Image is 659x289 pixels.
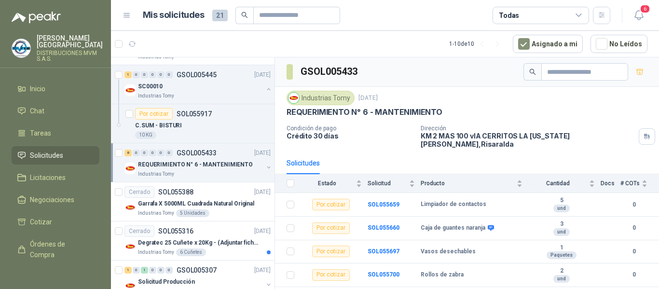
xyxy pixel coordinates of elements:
span: # COTs [620,180,640,187]
b: 0 [620,223,647,233]
a: Chat [12,102,99,120]
span: Producto [421,180,515,187]
p: [DATE] [254,266,271,275]
div: 0 [165,150,173,156]
div: 0 [157,150,165,156]
p: REQUERIMIENTO N° 6 - MANTENIMIENTO [138,160,253,169]
div: Por cotizar [312,269,350,281]
th: Docs [601,174,620,193]
span: Chat [30,106,44,116]
a: CerradoSOL055388[DATE] Company LogoGarrafa X 5000ML Cuadrada Natural OriginalIndustrias Tomy5 Uni... [111,182,275,221]
span: Licitaciones [30,172,66,183]
th: Cantidad [528,174,601,193]
a: CerradoSOL055316[DATE] Company LogoDegratec 25 Cuñete x 20Kg - (Adjuntar ficha técnica)Industrias... [111,221,275,261]
p: REQUERIMIENTO N° 6 - MANTENIMIENTO [287,107,442,117]
a: SOL055700 [368,271,399,278]
span: Negociaciones [30,194,74,205]
button: No Leídos [590,35,647,53]
p: Dirección [421,125,635,132]
div: 5 Unidades [176,209,209,217]
div: und [553,275,570,283]
p: Garrafa X 5000ML Cuadrada Natural Original [138,199,254,208]
div: 1 [124,267,132,274]
div: Cerrado [124,186,154,198]
div: Paquetes [547,251,577,259]
a: SOL055660 [368,224,399,231]
div: 0 [165,71,173,78]
a: Por cotizarSOL055917C.SUM - BISTURI10 KG [111,104,275,143]
p: [PERSON_NAME] [GEOGRAPHIC_DATA] [37,35,103,48]
b: SOL055697 [368,248,399,255]
div: 0 [149,150,156,156]
th: Solicitud [368,174,421,193]
img: Company Logo [124,84,136,96]
img: Company Logo [12,39,30,57]
b: 5 [528,197,595,205]
p: DISTRIBUCIONES MVM S.A.S. [37,50,103,62]
div: Por cotizar [312,222,350,234]
span: Solicitudes [30,150,63,161]
button: Asignado a mi [513,35,583,53]
a: Inicio [12,80,99,98]
b: 0 [620,247,647,256]
b: 0 [620,270,647,279]
div: 1 [124,71,132,78]
img: Company Logo [124,202,136,213]
p: [DATE] [254,227,271,236]
div: 6 Cuñetes [176,248,206,256]
h1: Mis solicitudes [143,8,205,22]
p: GSOL005445 [177,71,217,78]
div: und [553,228,570,236]
b: Caja de guantes naranja [421,224,485,232]
a: 8 0 0 0 0 0 GSOL005433[DATE] Company LogoREQUERIMIENTO N° 6 - MANTENIMIENTOIndustrias Tomy [124,147,273,178]
p: [DATE] [254,188,271,197]
span: Solicitud [368,180,407,187]
div: 10 KG [135,131,156,139]
h3: GSOL005433 [301,64,359,79]
div: 0 [149,267,156,274]
p: SOL055917 [177,110,212,117]
div: Por cotizar [312,199,350,210]
th: Producto [421,174,528,193]
p: Crédito 30 días [287,132,413,140]
div: und [553,205,570,212]
p: C.SUM - BISTURI [135,121,182,130]
b: 1 [528,244,595,252]
div: 0 [141,150,148,156]
p: Degratec 25 Cuñete x 20Kg - (Adjuntar ficha técnica) [138,238,258,248]
img: Company Logo [288,93,299,103]
span: search [241,12,248,18]
span: 6 [640,4,650,14]
p: Industrias Tomy [138,248,174,256]
span: search [529,69,536,75]
img: Logo peakr [12,12,61,23]
div: Por cotizar [135,108,173,120]
div: 0 [165,267,173,274]
a: Cotizar [12,213,99,231]
p: GSOL005433 [177,150,217,156]
div: 1 - 10 de 10 [449,36,505,52]
b: 3 [528,220,595,228]
p: KM 2 MAS 100 vIA CERRITOS LA [US_STATE] [PERSON_NAME] , Risaralda [421,132,635,148]
div: 0 [133,71,140,78]
div: Cerrado [124,225,154,237]
th: Estado [300,174,368,193]
div: Todas [499,10,519,21]
div: 0 [133,267,140,274]
p: GSOL005307 [177,267,217,274]
p: [DATE] [358,94,378,103]
img: Company Logo [124,163,136,174]
p: Industrias Tomy [138,92,174,100]
span: Cantidad [528,180,587,187]
p: Condición de pago [287,125,413,132]
p: SOL055388 [158,189,193,195]
a: Negociaciones [12,191,99,209]
button: 6 [630,7,647,24]
div: Por cotizar [312,246,350,257]
div: 0 [157,71,165,78]
p: SOL055316 [158,228,193,234]
b: SOL055659 [368,201,399,208]
div: 0 [141,71,148,78]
